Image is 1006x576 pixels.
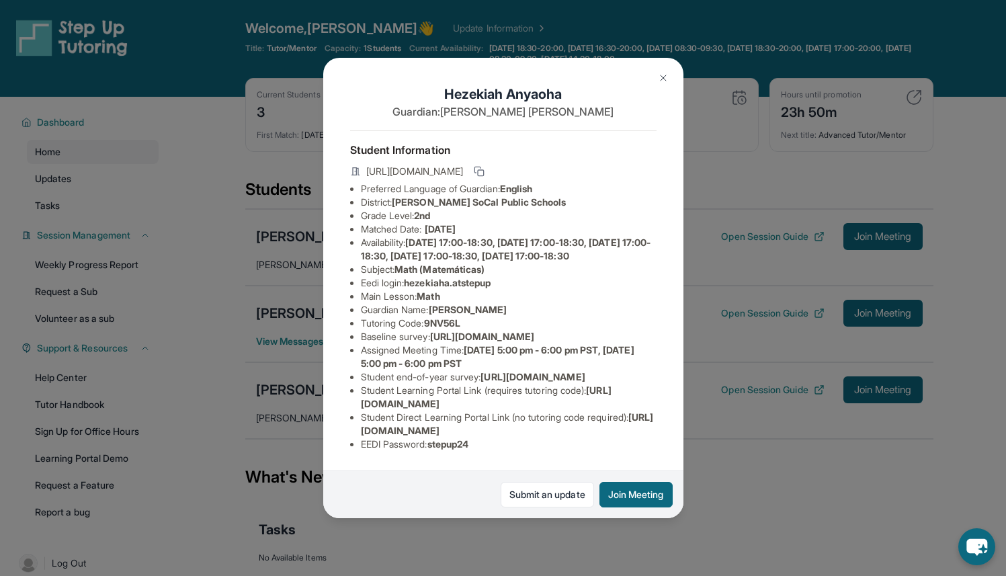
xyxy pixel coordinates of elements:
span: [DATE] 5:00 pm - 6:00 pm PST, [DATE] 5:00 pm - 6:00 pm PST [361,344,634,369]
span: [DATE] 17:00-18:30, [DATE] 17:00-18:30, [DATE] 17:00-18:30, [DATE] 17:00-18:30, [DATE] 17:00-18:30 [361,237,651,261]
span: [PERSON_NAME] [429,304,507,315]
span: [DATE] [425,223,456,235]
li: Student end-of-year survey : [361,370,657,384]
p: Guardian: [PERSON_NAME] [PERSON_NAME] [350,104,657,120]
span: 9NV56L [424,317,460,329]
li: Student Direct Learning Portal Link (no tutoring code required) : [361,411,657,438]
li: Baseline survey : [361,330,657,343]
li: Guardian Name : [361,303,657,317]
li: Student Learning Portal Link (requires tutoring code) : [361,384,657,411]
button: chat-button [958,528,995,565]
li: Eedi login : [361,276,657,290]
span: [PERSON_NAME] SoCal Public Schools [392,196,566,208]
li: Matched Date: [361,222,657,236]
span: Math [417,290,439,302]
li: Tutoring Code : [361,317,657,330]
li: Preferred Language of Guardian: [361,182,657,196]
span: hezekiaha.atstepup [404,277,491,288]
li: Assigned Meeting Time : [361,343,657,370]
li: Grade Level: [361,209,657,222]
li: Subject : [361,263,657,276]
button: Join Meeting [599,482,673,507]
li: Availability: [361,236,657,263]
span: [URL][DOMAIN_NAME] [430,331,534,342]
li: Main Lesson : [361,290,657,303]
h4: Student Information [350,142,657,158]
span: 2nd [414,210,430,221]
span: [URL][DOMAIN_NAME] [480,371,585,382]
li: District: [361,196,657,209]
h1: Hezekiah Anyaoha [350,85,657,104]
li: EEDI Password : [361,438,657,451]
img: Close Icon [658,73,669,83]
span: [URL][DOMAIN_NAME] [366,165,463,178]
span: Math (Matemáticas) [394,263,485,275]
span: stepup24 [427,438,469,450]
span: English [500,183,533,194]
button: Copy link [471,163,487,179]
a: Submit an update [501,482,594,507]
